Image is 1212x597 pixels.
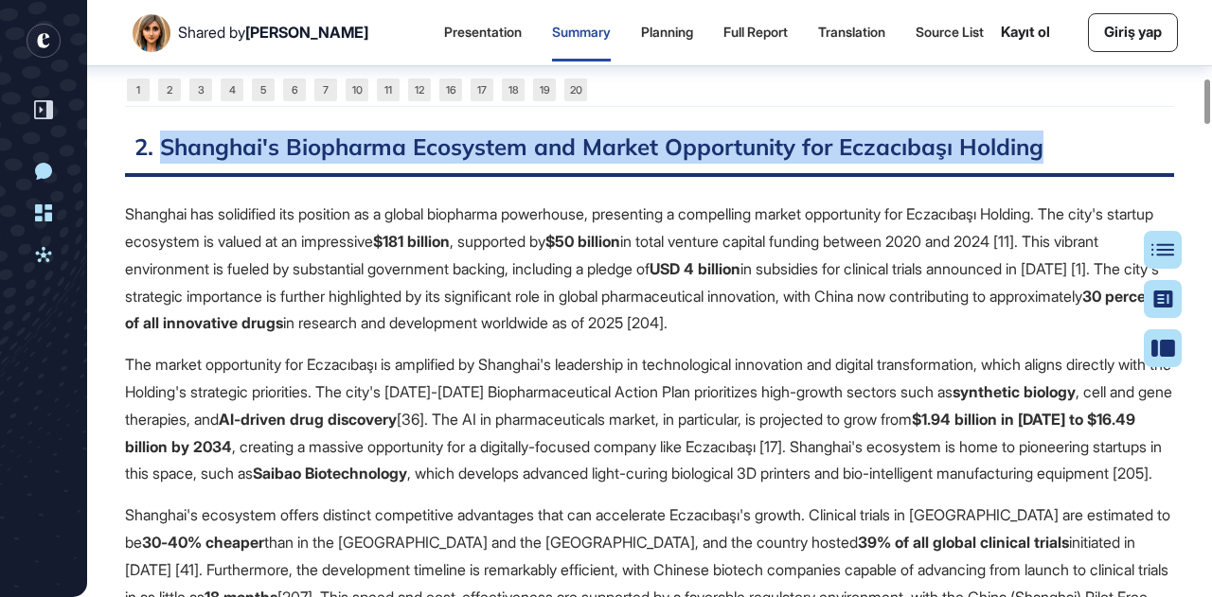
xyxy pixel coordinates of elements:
a: 12 [408,79,431,101]
a: 17 [471,79,493,101]
a: 20 [564,79,587,101]
div: Planning [641,25,693,41]
div: Full Report [723,25,788,41]
a: 18 [502,79,525,101]
div: Presentation [444,25,522,41]
strong: 30-40% cheaper [142,533,264,552]
div: Section References [125,53,1174,66]
strong: AI-driven drug discovery [219,410,397,429]
strong: $1.94 billion in [DATE] to $16.49 billion by 2034 [125,410,1135,456]
strong: $50 billion [545,232,620,251]
h2: 2. Shanghai's Biopharma Ecosystem and Market Opportunity for Eczacıbaşı Holding [125,131,1174,177]
strong: Saibao Biotechnology [253,464,407,483]
strong: USD 4 billion [650,259,740,278]
a: 16 [439,79,462,101]
span: [PERSON_NAME] [245,23,368,42]
img: User Image [133,14,170,52]
a: 10 [346,79,368,101]
a: 7 [314,79,337,101]
a: 1 [127,79,150,101]
div: entrapeer-logo [27,24,61,58]
strong: synthetic biology [953,382,1076,401]
a: 5 [252,79,275,101]
a: Giriş yap [1088,13,1178,52]
a: 19 [533,79,556,101]
div: Summary [552,25,611,41]
a: 4 [221,79,243,101]
p: Shanghai has solidified its position as a global biopharma powerhouse, presenting a compelling ma... [125,201,1174,337]
a: 11 [377,79,400,101]
a: 6 [283,79,306,101]
strong: $181 billion [373,232,450,251]
div: Shared by [178,24,368,42]
a: Kayıt ol [1001,22,1050,44]
strong: 39% of all global clinical trials [858,533,1069,552]
a: 2 [158,79,181,101]
div: Source List [916,25,984,41]
p: The market opportunity for Eczacıbaşı is amplified by Shanghai's leadership in technological inno... [125,351,1174,487]
a: 3 [189,79,212,101]
div: Translation [818,25,885,41]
